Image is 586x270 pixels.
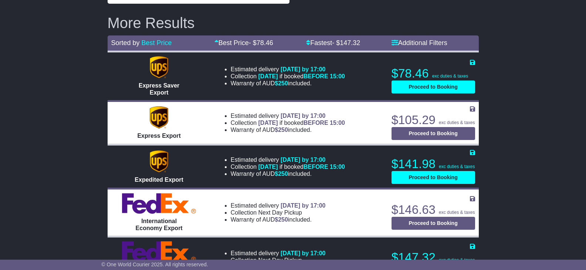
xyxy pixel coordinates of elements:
[231,250,326,257] li: Estimated delivery
[258,209,302,216] span: Next Day Pickup
[231,119,345,126] li: Collection
[392,202,475,217] p: $146.63
[101,262,208,267] span: © One World Courier 2025. All rights reserved.
[139,82,179,96] span: Express Saver Export
[281,113,326,119] span: [DATE] by 17:00
[142,39,172,47] a: Best Price
[231,66,345,73] li: Estimated delivery
[258,73,345,79] span: if booked
[278,80,288,86] span: 250
[111,39,140,47] span: Sorted by
[258,257,302,263] span: Next Day Pickup
[231,73,345,80] li: Collection
[340,39,360,47] span: 147.32
[392,113,475,127] p: $105.29
[330,164,345,170] span: 15:00
[122,193,196,214] img: FedEx Express: International Economy Export
[231,112,345,119] li: Estimated delivery
[392,81,475,93] button: Proceed to Booking
[150,106,168,129] img: UPS (new): Express Export
[231,156,345,163] li: Estimated delivery
[275,171,288,177] span: $
[392,171,475,184] button: Proceed to Booking
[258,73,278,79] span: [DATE]
[392,127,475,140] button: Proceed to Booking
[108,15,479,31] h2: More Results
[231,126,345,133] li: Warranty of AUD included.
[281,157,326,163] span: [DATE] by 17:00
[278,171,288,177] span: 250
[258,164,345,170] span: if booked
[330,120,345,126] span: 15:00
[392,66,475,81] p: $78.46
[231,257,326,264] li: Collection
[249,39,273,47] span: - $
[137,133,180,139] span: Express Export
[135,177,183,183] span: Expedited Export
[439,164,475,169] span: exc duties & taxes
[330,73,345,79] span: 15:00
[392,39,447,47] a: Additional Filters
[332,39,360,47] span: - $
[122,241,196,262] img: FedEx Express: International Priority Export
[231,80,345,87] li: Warranty of AUD included.
[150,56,168,78] img: UPS (new): Express Saver Export
[150,150,168,172] img: UPS (new): Expedited Export
[231,216,326,223] li: Warranty of AUD included.
[281,66,326,72] span: [DATE] by 17:00
[231,170,345,177] li: Warranty of AUD included.
[392,217,475,230] button: Proceed to Booking
[214,39,273,47] a: Best Price- $78.46
[281,250,326,256] span: [DATE] by 17:00
[304,120,328,126] span: BEFORE
[258,120,345,126] span: if booked
[231,209,326,216] li: Collection
[432,74,468,79] span: exc duties & taxes
[439,120,475,125] span: exc duties & taxes
[278,127,288,133] span: 250
[258,164,278,170] span: [DATE]
[439,257,475,263] span: exc duties & taxes
[278,216,288,223] span: 250
[275,216,288,223] span: $
[281,202,326,209] span: [DATE] by 17:00
[304,164,328,170] span: BEFORE
[231,202,326,209] li: Estimated delivery
[392,250,475,265] p: $147.32
[231,163,345,170] li: Collection
[136,218,183,231] span: International Economy Export
[392,157,475,171] p: $141.98
[257,39,273,47] span: 78.46
[275,80,288,86] span: $
[258,120,278,126] span: [DATE]
[439,210,475,215] span: exc duties & taxes
[306,39,360,47] a: Fastest- $147.32
[304,73,328,79] span: BEFORE
[275,127,288,133] span: $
